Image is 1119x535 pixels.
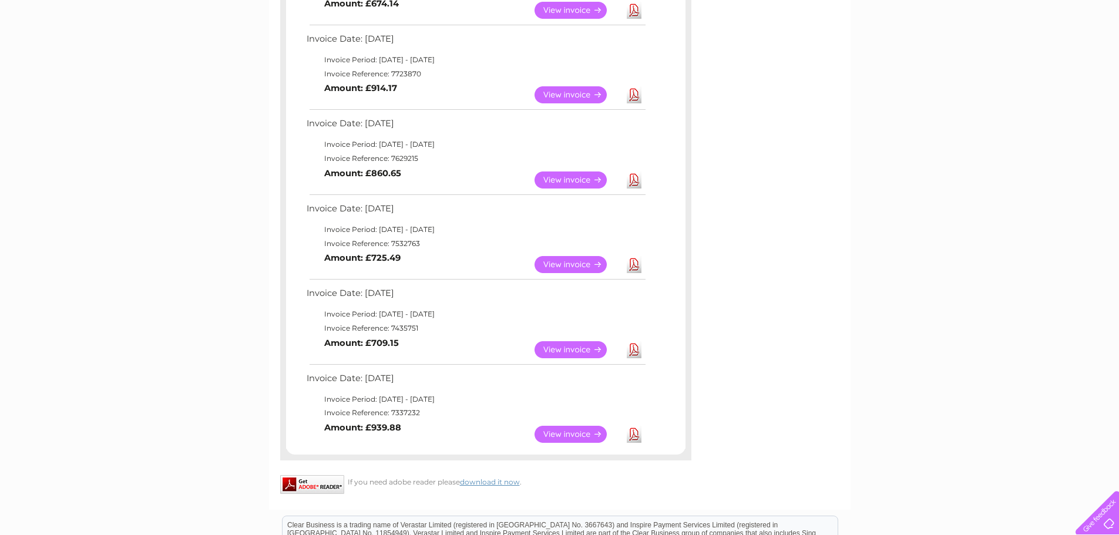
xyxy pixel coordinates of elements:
[304,371,647,392] td: Invoice Date: [DATE]
[304,31,647,53] td: Invoice Date: [DATE]
[324,422,401,433] b: Amount: £939.88
[627,86,641,103] a: Download
[627,2,641,19] a: Download
[39,31,99,66] img: logo.png
[942,50,967,59] a: Energy
[324,168,401,179] b: Amount: £860.65
[304,321,647,335] td: Invoice Reference: 7435751
[974,50,1010,59] a: Telecoms
[304,392,647,406] td: Invoice Period: [DATE] - [DATE]
[627,171,641,189] a: Download
[324,338,399,348] b: Amount: £709.15
[304,406,647,420] td: Invoice Reference: 7337232
[1041,50,1070,59] a: Contact
[304,53,647,67] td: Invoice Period: [DATE] - [DATE]
[324,83,397,93] b: Amount: £914.17
[535,256,621,273] a: View
[304,67,647,81] td: Invoice Reference: 7723870
[1017,50,1034,59] a: Blog
[535,426,621,443] a: View
[535,86,621,103] a: View
[304,307,647,321] td: Invoice Period: [DATE] - [DATE]
[304,285,647,307] td: Invoice Date: [DATE]
[304,137,647,152] td: Invoice Period: [DATE] - [DATE]
[283,6,838,57] div: Clear Business is a trading name of Verastar Limited (registered in [GEOGRAPHIC_DATA] No. 3667643...
[304,237,647,251] td: Invoice Reference: 7532763
[535,171,621,189] a: View
[1080,50,1108,59] a: Log out
[627,256,641,273] a: Download
[627,426,641,443] a: Download
[627,341,641,358] a: Download
[304,152,647,166] td: Invoice Reference: 7629215
[535,341,621,358] a: View
[912,50,935,59] a: Water
[304,223,647,237] td: Invoice Period: [DATE] - [DATE]
[324,253,401,263] b: Amount: £725.49
[304,116,647,137] td: Invoice Date: [DATE]
[898,6,979,21] a: 0333 014 3131
[535,2,621,19] a: View
[460,477,520,486] a: download it now
[304,201,647,223] td: Invoice Date: [DATE]
[280,475,691,486] div: If you need adobe reader please .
